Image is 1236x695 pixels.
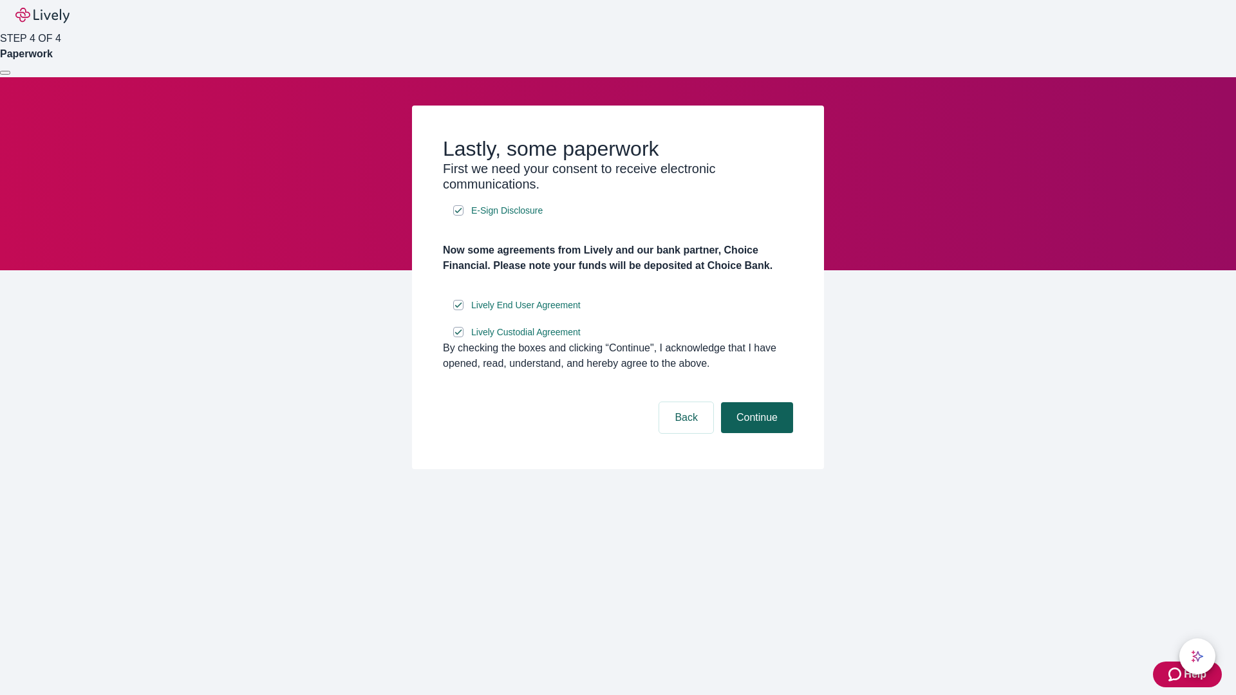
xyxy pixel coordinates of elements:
[469,297,583,313] a: e-sign disclosure document
[471,204,543,218] span: E-Sign Disclosure
[15,8,70,23] img: Lively
[443,161,793,192] h3: First we need your consent to receive electronic communications.
[471,326,581,339] span: Lively Custodial Agreement
[1168,667,1184,682] svg: Zendesk support icon
[443,243,793,273] h4: Now some agreements from Lively and our bank partner, Choice Financial. Please note your funds wi...
[1153,662,1222,687] button: Zendesk support iconHelp
[469,203,545,219] a: e-sign disclosure document
[721,402,793,433] button: Continue
[1184,667,1206,682] span: Help
[1179,638,1215,674] button: chat
[659,402,713,433] button: Back
[471,299,581,312] span: Lively End User Agreement
[1191,650,1204,663] svg: Lively AI Assistant
[443,136,793,161] h2: Lastly, some paperwork
[443,340,793,371] div: By checking the boxes and clicking “Continue", I acknowledge that I have opened, read, understand...
[469,324,583,340] a: e-sign disclosure document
